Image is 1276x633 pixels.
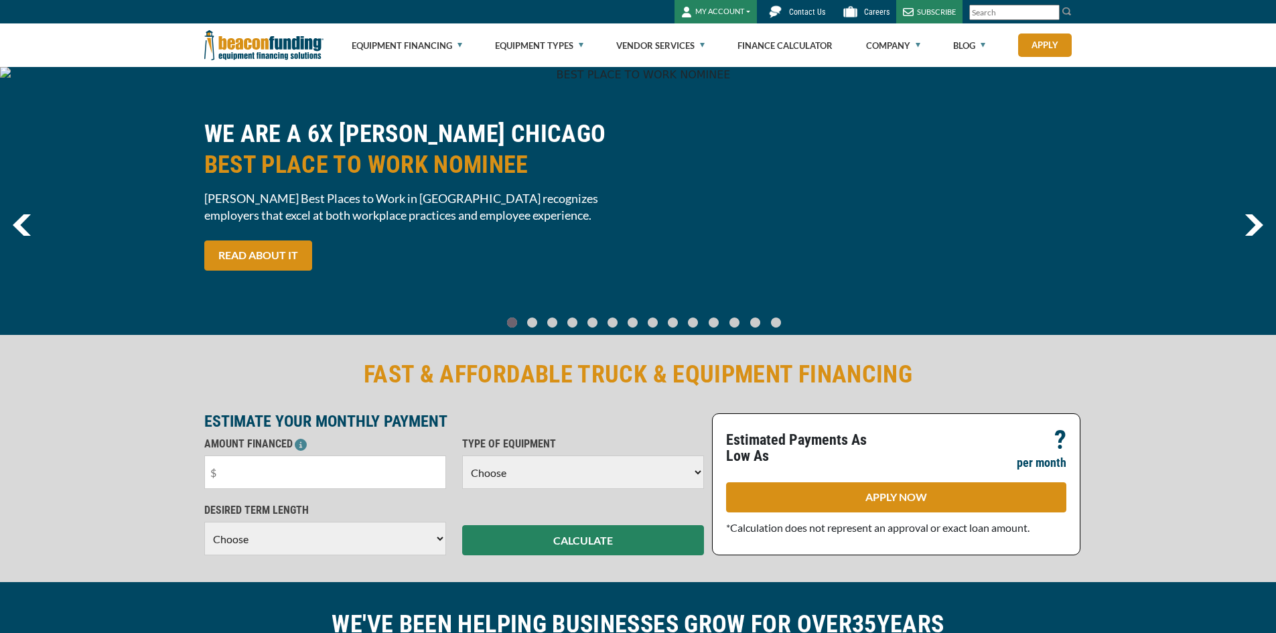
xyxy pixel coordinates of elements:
h2: FAST & AFFORDABLE TRUCK & EQUIPMENT FINANCING [204,359,1072,390]
a: Go To Slide 9 [685,317,701,328]
a: Finance Calculator [737,24,833,67]
a: Go To Slide 13 [768,317,784,328]
a: Go To Slide 2 [545,317,561,328]
img: Beacon Funding Corporation logo [204,23,324,67]
a: Clear search text [1046,7,1056,18]
a: previous [13,214,31,236]
a: Go To Slide 6 [625,317,641,328]
a: Go To Slide 11 [726,317,743,328]
h2: WE ARE A 6X [PERSON_NAME] CHICAGO [204,119,630,180]
input: $ [204,455,446,489]
a: Blog [953,24,985,67]
p: ? [1054,432,1066,448]
p: Estimated Payments As Low As [726,432,888,464]
span: *Calculation does not represent an approval or exact loan amount. [726,521,1030,534]
a: Equipment Financing [352,24,462,67]
p: TYPE OF EQUIPMENT [462,436,704,452]
a: Go To Slide 5 [605,317,621,328]
img: Right Navigator [1245,214,1263,236]
a: Go To Slide 1 [524,317,541,328]
a: Apply [1018,33,1072,57]
a: Company [866,24,920,67]
a: Go To Slide 7 [645,317,661,328]
img: Left Navigator [13,214,31,236]
a: next [1245,214,1263,236]
a: Go To Slide 4 [585,317,601,328]
a: Go To Slide 0 [504,317,520,328]
a: Vendor Services [616,24,705,67]
a: APPLY NOW [726,482,1066,512]
button: CALCULATE [462,525,704,555]
span: [PERSON_NAME] Best Places to Work in [GEOGRAPHIC_DATA] recognizes employers that excel at both wo... [204,190,630,224]
p: per month [1017,455,1066,471]
a: Go To Slide 8 [665,317,681,328]
a: Go To Slide 10 [705,317,722,328]
span: Careers [864,7,890,17]
span: BEST PLACE TO WORK NOMINEE [204,149,630,180]
p: ESTIMATE YOUR MONTHLY PAYMENT [204,413,704,429]
input: Search [969,5,1060,20]
a: READ ABOUT IT [204,240,312,271]
p: DESIRED TERM LENGTH [204,502,446,518]
a: Go To Slide 3 [565,317,581,328]
p: AMOUNT FINANCED [204,436,446,452]
a: Go To Slide 12 [747,317,764,328]
a: Equipment Types [495,24,583,67]
span: Contact Us [789,7,825,17]
img: Search [1062,6,1072,17]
